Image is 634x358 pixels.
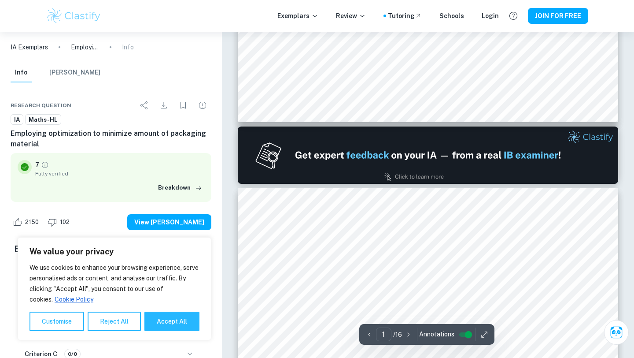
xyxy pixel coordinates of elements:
img: Ad [238,127,618,184]
span: Maths-HL [26,116,61,124]
span: IA [11,116,23,124]
span: Research question [11,101,71,109]
button: Customise [29,312,84,331]
span: Fully verified [35,170,204,178]
a: Grade fully verified [41,161,49,169]
button: Help and Feedback [506,8,521,23]
button: Breakdown [156,181,204,194]
p: We use cookies to enhance your browsing experience, serve personalised ads or content, and analys... [29,262,199,305]
h6: Employing optimization to minimize amount of packaging material [11,128,211,149]
p: Review [336,11,366,21]
div: Report issue [194,97,211,114]
img: Clastify logo [46,7,102,25]
button: Accept All [144,312,199,331]
button: Ask Clai [604,320,629,345]
span: 2150 [20,218,44,227]
a: Maths-HL [25,114,61,125]
div: Download [155,97,173,114]
h5: Examiner's summary [14,242,208,256]
span: Annotations [419,330,454,339]
p: Employing optimization to minimize amount of packaging material [71,42,99,52]
button: [PERSON_NAME] [49,63,100,82]
p: We value your privacy [29,246,199,257]
button: JOIN FOR FREE [528,8,588,24]
a: IA [11,114,23,125]
a: Tutoring [388,11,422,21]
span: 102 [55,218,74,227]
button: View [PERSON_NAME] [127,214,211,230]
a: Login [482,11,499,21]
button: Info [11,63,32,82]
a: Cookie Policy [54,295,94,303]
a: Schools [439,11,464,21]
div: Bookmark [174,97,192,114]
p: Info [122,42,134,52]
div: Share [136,97,153,114]
div: Dislike [45,215,74,229]
div: Like [11,215,44,229]
p: 7 [35,160,39,170]
div: We value your privacy [18,237,211,340]
p: Exemplars [277,11,318,21]
button: Reject All [88,312,141,331]
a: IA Exemplars [11,42,48,52]
p: / 16 [393,330,402,339]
